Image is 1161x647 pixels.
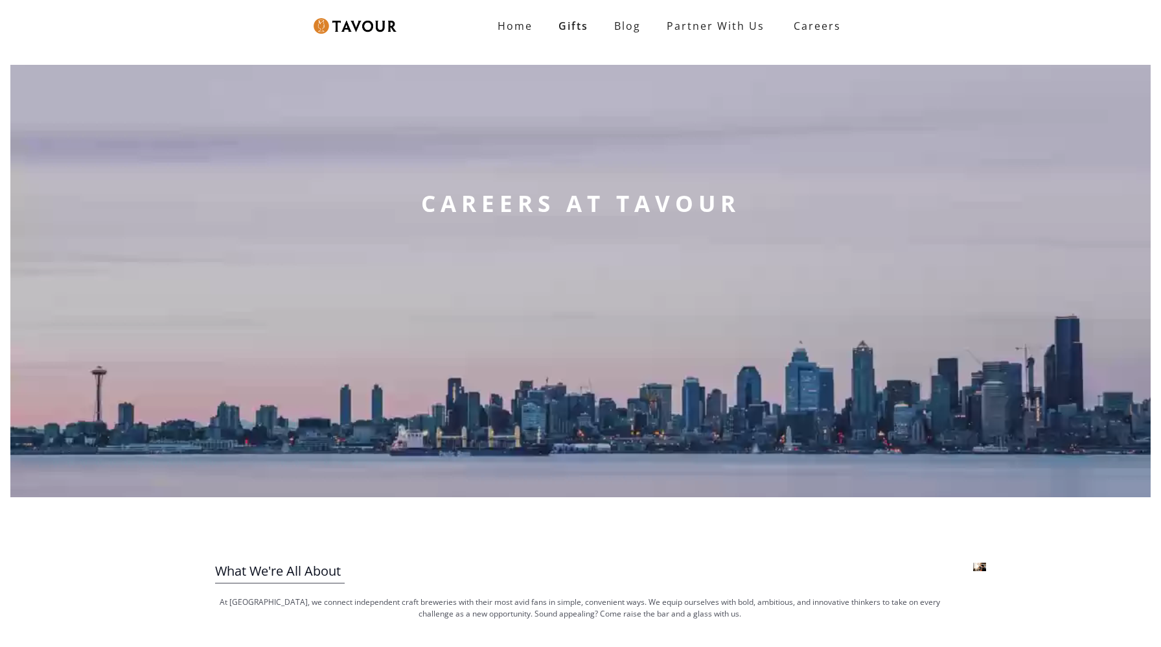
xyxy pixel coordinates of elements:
a: Blog [601,13,654,39]
strong: Careers [794,13,841,39]
p: At [GEOGRAPHIC_DATA], we connect independent craft breweries with their most avid fans in simple,... [215,596,944,620]
strong: Home [498,19,533,33]
a: Home [485,13,546,39]
a: partner with us [654,13,777,39]
strong: CAREERS AT TAVOUR [421,188,741,219]
a: Careers [777,8,851,44]
a: Gifts [546,13,601,39]
h3: What We're All About [215,559,944,583]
